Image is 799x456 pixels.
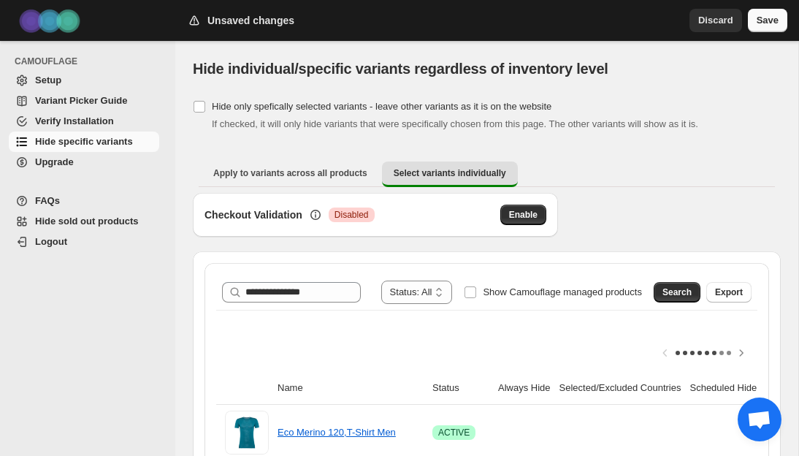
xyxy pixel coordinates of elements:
th: Always Hide [494,372,555,405]
span: Verify Installation [35,115,114,126]
div: Chat öffnen [738,398,781,441]
th: Status [428,372,494,405]
span: Enable [509,209,538,221]
a: Eco Merino 120,T-Shirt Men [278,427,396,438]
span: Hide specific variants [35,136,133,147]
button: Scroll table right one column [731,343,752,363]
img: Eco Merino 120,T-Shirt Men [225,411,269,455]
span: CAMOUFLAGE [15,56,165,67]
a: Hide sold out products [9,211,159,232]
span: Variant Picker Guide [35,95,127,106]
span: Select variants individually [394,167,506,179]
button: Enable [500,205,546,225]
span: ACTIVE [438,427,470,438]
a: Verify Installation [9,111,159,132]
button: Apply to variants across all products [202,161,379,185]
span: Save [757,13,779,28]
span: Hide sold out products [35,216,139,227]
button: Discard [689,9,742,32]
a: Variant Picker Guide [9,91,159,111]
a: Hide specific variants [9,132,159,152]
button: Save [748,9,787,32]
span: Hide individual/specific variants regardless of inventory level [193,61,608,77]
span: Apply to variants across all products [213,167,367,179]
span: If checked, it will only hide variants that were specifically chosen from this page. The other va... [212,118,698,129]
th: Scheduled Hide [685,372,761,405]
h3: Checkout Validation [204,208,302,222]
button: Select variants individually [382,161,518,187]
a: Upgrade [9,152,159,172]
th: Name [273,372,428,405]
button: Export [706,282,752,303]
button: Search [654,282,700,303]
a: Setup [9,70,159,91]
span: Logout [35,236,67,247]
span: Search [662,286,692,298]
span: Disabled [334,209,369,221]
a: Logout [9,232,159,252]
span: FAQs [35,195,60,206]
span: Hide only spefically selected variants - leave other variants as it is on the website [212,101,551,112]
th: Selected/Excluded Countries [555,372,686,405]
span: Upgrade [35,156,74,167]
h2: Unsaved changes [207,13,294,28]
a: FAQs [9,191,159,211]
span: Setup [35,75,61,85]
span: Export [715,286,743,298]
span: Show Camouflage managed products [483,286,642,297]
span: Discard [698,13,733,28]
